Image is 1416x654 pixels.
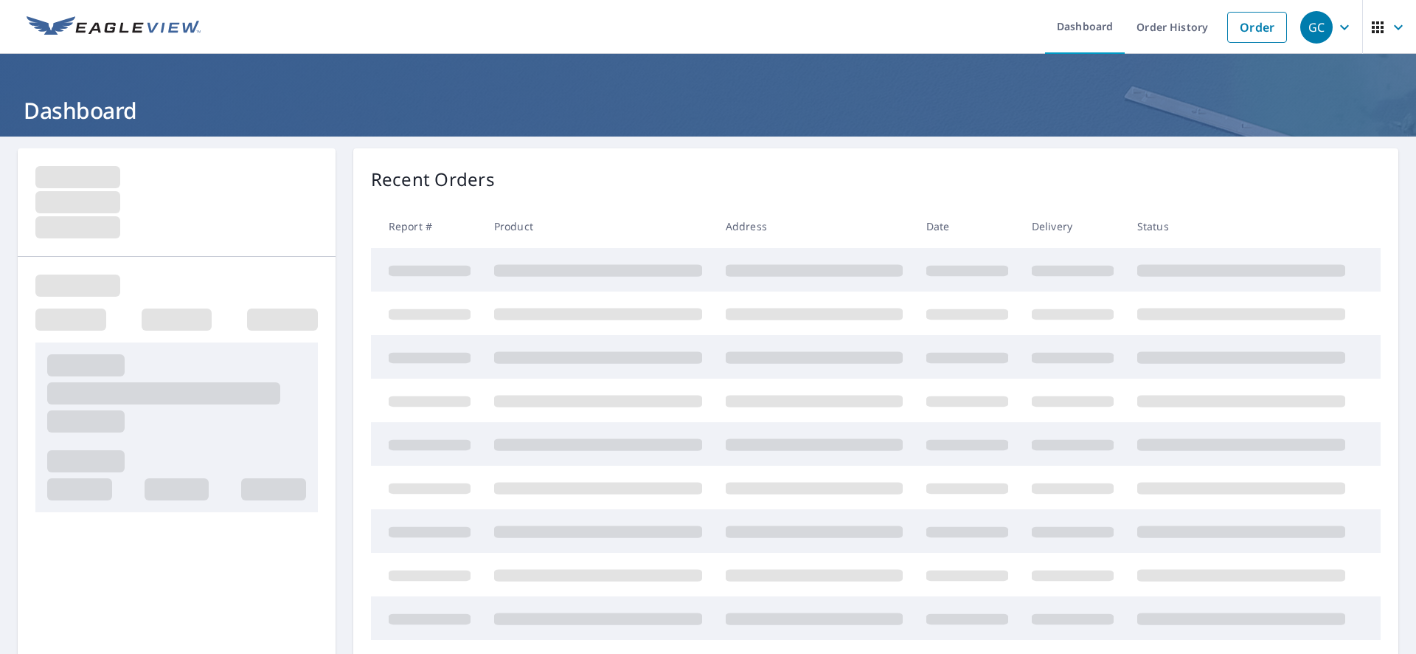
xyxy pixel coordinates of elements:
th: Product [482,204,714,248]
th: Status [1125,204,1357,248]
img: EV Logo [27,16,201,38]
th: Delivery [1020,204,1125,248]
h1: Dashboard [18,95,1398,125]
th: Date [914,204,1020,248]
p: Recent Orders [371,166,495,193]
div: GC [1300,11,1333,44]
a: Order [1227,12,1287,43]
th: Report # [371,204,482,248]
th: Address [714,204,914,248]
